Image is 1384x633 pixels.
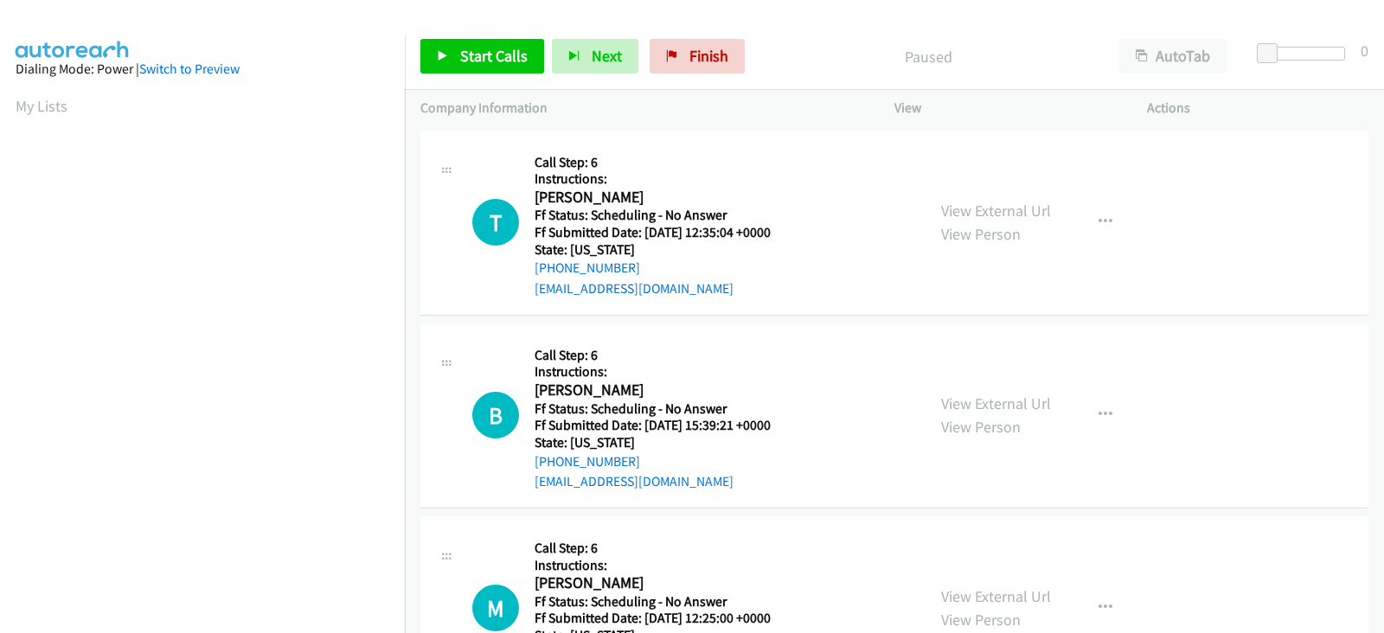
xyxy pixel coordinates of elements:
h2: [PERSON_NAME] [535,380,792,400]
p: Company Information [420,98,863,118]
a: View External Url [941,393,1051,413]
p: Paused [768,45,1088,68]
a: View External Url [941,586,1051,606]
h5: Ff Submitted Date: [DATE] 12:35:04 +0000 [535,224,792,241]
h5: Instructions: [535,557,792,574]
h5: Ff Submitted Date: [DATE] 15:39:21 +0000 [535,417,792,434]
p: View [894,98,1116,118]
h5: State: [US_STATE] [535,241,792,259]
div: Delay between calls (in seconds) [1265,47,1345,61]
a: [PHONE_NUMBER] [535,259,640,276]
a: View Person [941,224,1021,244]
h5: Ff Submitted Date: [DATE] 12:25:00 +0000 [535,610,792,627]
h5: Ff Status: Scheduling - No Answer [535,400,792,418]
h1: T [472,199,519,246]
a: [EMAIL_ADDRESS][DOMAIN_NAME] [535,473,734,489]
a: Switch to Preview [139,61,240,77]
a: Finish [650,39,745,74]
a: View Person [941,417,1021,437]
h2: [PERSON_NAME] [535,573,792,593]
a: [EMAIL_ADDRESS][DOMAIN_NAME] [535,280,734,297]
button: AutoTab [1119,39,1227,74]
h1: B [472,392,519,438]
h5: Instructions: [535,170,792,188]
button: Next [552,39,638,74]
a: Start Calls [420,39,544,74]
h1: M [472,585,519,631]
span: Finish [689,46,728,66]
div: 0 [1361,39,1368,62]
div: The call is yet to be attempted [472,392,519,438]
p: Actions [1147,98,1368,118]
a: View Person [941,610,1021,630]
h5: Call Step: 6 [535,154,792,171]
h5: Call Step: 6 [535,540,792,557]
div: The call is yet to be attempted [472,585,519,631]
h5: Instructions: [535,363,792,380]
span: Next [592,46,622,66]
a: My Lists [16,96,67,116]
h5: Ff Status: Scheduling - No Answer [535,593,792,611]
h5: State: [US_STATE] [535,434,792,451]
h2: [PERSON_NAME] [535,188,792,208]
a: View External Url [941,201,1051,221]
span: Start Calls [460,46,528,66]
a: [PHONE_NUMBER] [535,453,640,470]
div: The call is yet to be attempted [472,199,519,246]
h5: Call Step: 6 [535,347,792,364]
div: Dialing Mode: Power | [16,59,389,80]
h5: Ff Status: Scheduling - No Answer [535,207,792,224]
